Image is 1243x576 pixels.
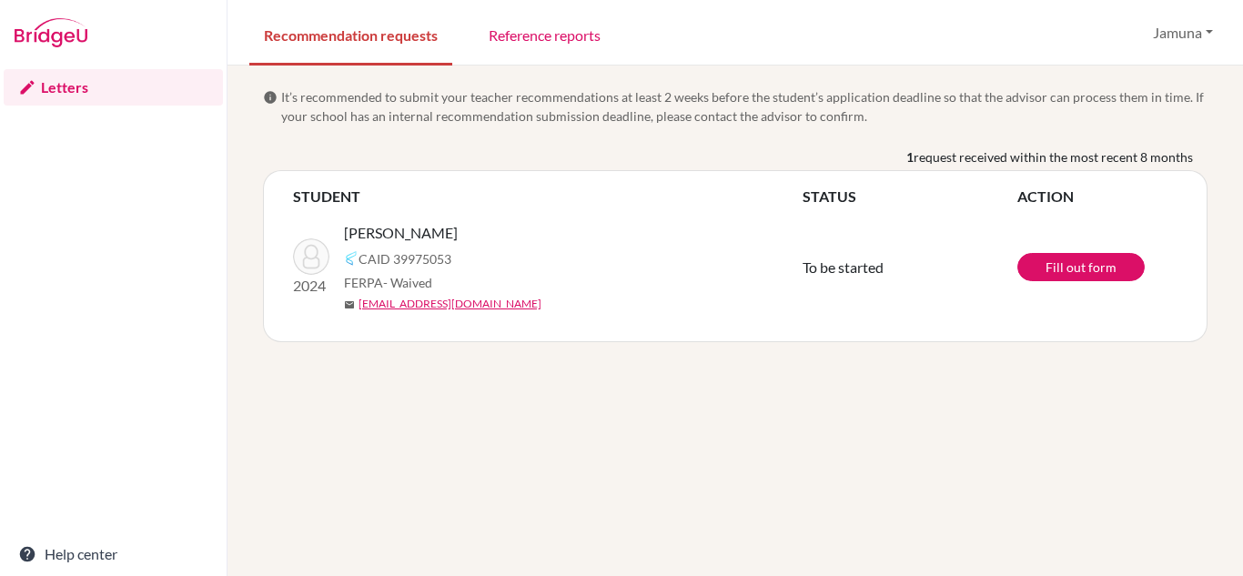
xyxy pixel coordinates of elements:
span: [PERSON_NAME] [344,222,458,244]
span: - Waived [383,275,432,290]
img: Bridge-U [15,18,87,47]
a: Recommendation requests [249,3,452,66]
a: Reference reports [474,3,615,66]
button: Jamuna [1145,15,1221,50]
b: 1 [906,147,914,167]
a: Help center [4,536,223,572]
span: request received within the most recent 8 months [914,147,1193,167]
a: Letters [4,69,223,106]
a: [EMAIL_ADDRESS][DOMAIN_NAME] [359,296,541,312]
span: CAID 39975053 [359,249,451,268]
a: Fill out form [1017,253,1145,281]
th: STATUS [803,186,1017,207]
th: ACTION [1017,186,1177,207]
span: FERPA [344,273,432,292]
span: mail [344,299,355,310]
img: Common App logo [344,251,359,266]
span: It’s recommended to submit your teacher recommendations at least 2 weeks before the student’s app... [281,87,1208,126]
th: STUDENT [293,186,803,207]
p: 2024 [293,275,329,297]
span: To be started [803,258,884,276]
img: Thakur, Vivek [293,238,329,275]
span: info [263,90,278,105]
